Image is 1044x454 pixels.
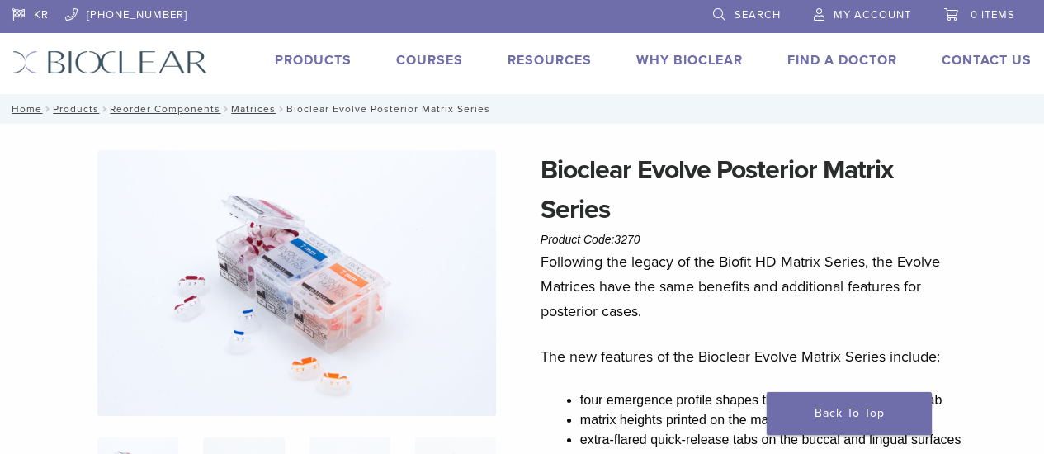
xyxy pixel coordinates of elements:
[541,233,640,246] span: Product Code:
[231,103,276,115] a: Matrices
[53,103,99,115] a: Products
[541,249,966,324] p: Following the legacy of the Biofit HD Matrix Series, the Evolve Matrices have the same benefits a...
[580,410,966,430] li: matrix heights printed on the matrix for quick identification
[396,52,463,69] a: Courses
[220,105,231,113] span: /
[97,150,496,416] img: Evolve-refills-2
[834,8,911,21] span: My Account
[276,105,286,113] span: /
[636,52,743,69] a: Why Bioclear
[971,8,1015,21] span: 0 items
[99,105,110,113] span: /
[7,103,42,115] a: Home
[942,52,1032,69] a: Contact Us
[580,390,966,410] li: four emergence profile shapes that are color-coded on the tab
[614,233,640,246] span: 3270
[275,52,352,69] a: Products
[767,392,932,435] a: Back To Top
[735,8,781,21] span: Search
[541,150,966,229] h1: Bioclear Evolve Posterior Matrix Series
[508,52,592,69] a: Resources
[42,105,53,113] span: /
[787,52,897,69] a: Find A Doctor
[110,103,220,115] a: Reorder Components
[541,344,966,369] p: The new features of the Bioclear Evolve Matrix Series include:
[12,50,208,74] img: Bioclear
